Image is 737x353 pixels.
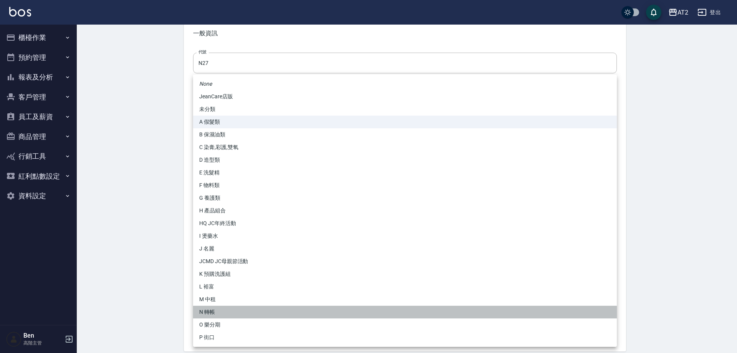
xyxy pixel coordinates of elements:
li: G 養護類 [193,192,617,204]
li: JeanCare店販 [193,90,617,103]
li: H 產品組合 [193,204,617,217]
li: N 轉帳 [193,306,617,318]
li: M 中租 [193,293,617,306]
li: B 保濕油類 [193,128,617,141]
li: JCMD JC母親節活動 [193,255,617,268]
li: I 燙藥水 [193,230,617,242]
li: P 街口 [193,331,617,344]
li: O 樂分期 [193,318,617,331]
li: 未分類 [193,103,617,116]
li: J 名麗 [193,242,617,255]
li: HQ JC年終活動 [193,217,617,230]
li: E 洗髮精 [193,166,617,179]
li: K 預購洗護組 [193,268,617,280]
li: D 造型類 [193,154,617,166]
li: F 物料類 [193,179,617,192]
li: L 裕富 [193,280,617,293]
em: None [199,80,212,88]
li: C 染膏,彩護,雙氧 [193,141,617,154]
li: A 假髮類 [193,116,617,128]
